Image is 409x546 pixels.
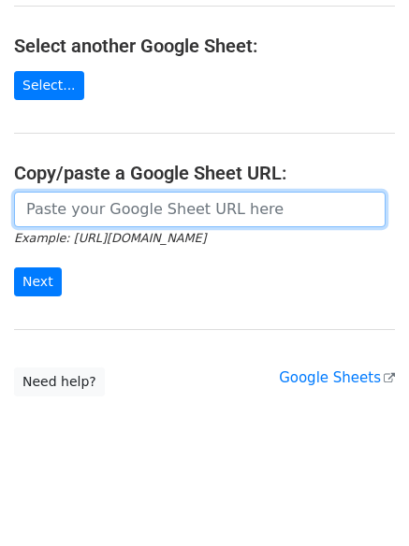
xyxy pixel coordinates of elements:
h4: Select another Google Sheet: [14,35,395,57]
input: Next [14,267,62,296]
h4: Copy/paste a Google Sheet URL: [14,162,395,184]
a: Need help? [14,367,105,396]
input: Paste your Google Sheet URL here [14,192,386,227]
small: Example: [URL][DOMAIN_NAME] [14,231,206,245]
a: Google Sheets [279,369,395,386]
a: Select... [14,71,84,100]
iframe: Chat Widget [315,456,409,546]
